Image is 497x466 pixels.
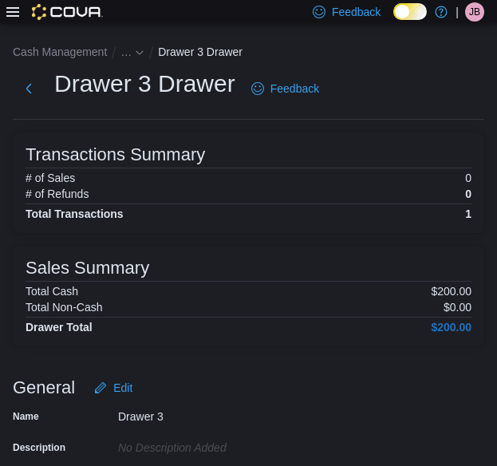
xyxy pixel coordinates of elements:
img: Cova [32,4,103,20]
span: Feedback [332,4,381,20]
a: Feedback [245,73,325,105]
label: Description [13,441,65,454]
button: Cash Management [13,45,107,58]
p: | [456,2,459,22]
button: Drawer 3 Drawer [158,45,243,58]
p: $0.00 [444,301,471,314]
h6: # of Refunds [26,188,89,200]
p: 0 [465,172,471,184]
h4: 1 [465,207,471,220]
span: Edit [113,380,132,396]
div: Drawer 3 [118,404,332,423]
div: No Description added [118,435,332,454]
span: JB [469,2,480,22]
h3: Transactions Summary [26,145,205,164]
h6: Total Non-Cash [26,301,103,314]
div: Jackson Brunet [465,2,484,22]
h6: # of Sales [26,172,75,184]
nav: An example of EuiBreadcrumbs [13,42,484,65]
button: Edit [88,372,139,404]
span: See collapsed breadcrumbs [120,45,132,58]
p: $200.00 [431,285,471,298]
label: Name [13,410,39,423]
h3: Sales Summary [26,259,149,278]
button: See collapsed breadcrumbs - Clicking this button will toggle a popover dialog. [120,45,144,58]
p: 0 [465,188,471,200]
h3: General [13,378,75,397]
input: Dark Mode [393,3,427,20]
h1: Drawer 3 Drawer [54,68,235,100]
h4: Drawer Total [26,321,93,334]
span: Feedback [270,81,319,97]
h4: $200.00 [431,321,471,334]
h6: Total Cash [26,285,78,298]
button: Next [13,73,45,105]
svg: - Clicking this button will toggle a popover dialog. [135,48,144,57]
span: Dark Mode [393,20,394,21]
h4: Total Transactions [26,207,124,220]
